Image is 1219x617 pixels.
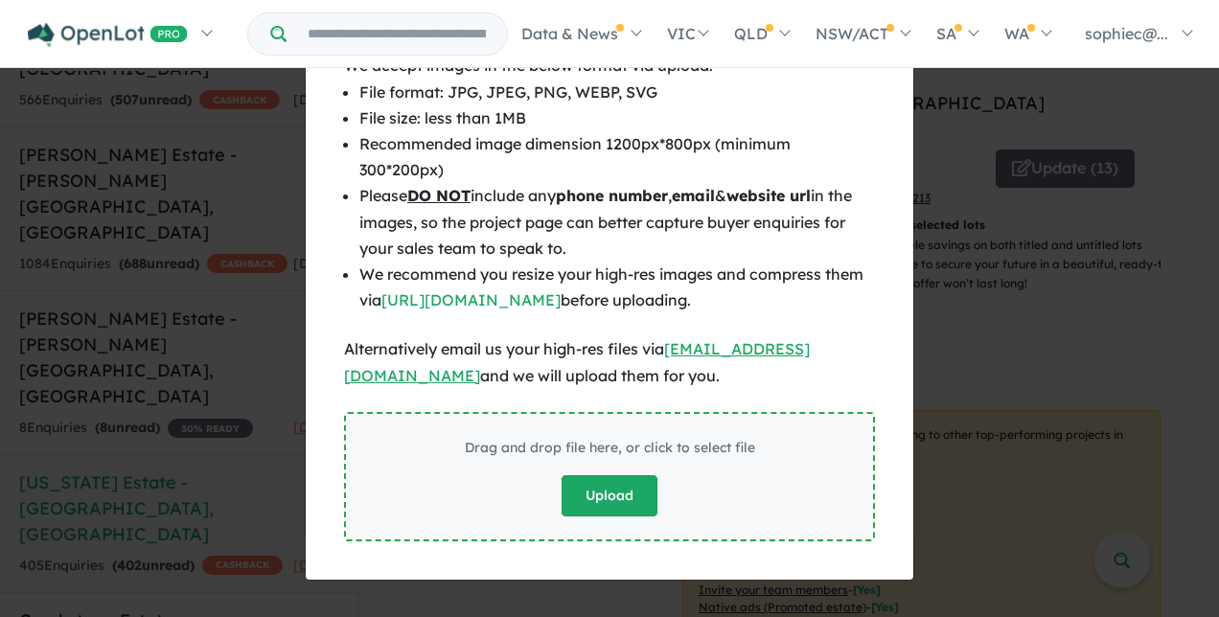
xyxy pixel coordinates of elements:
[556,186,668,205] b: phone number
[359,183,875,262] li: Please include any , & in the images, so the project page can better capture buyer enquiries for ...
[465,437,755,460] div: Drag and drop file here, or click to select file
[359,131,875,183] li: Recommended image dimension 1200px*800px (minimum 300*200px)
[359,262,875,313] li: We recommend you resize your high-res images and compress them via before uploading.
[562,475,657,516] button: Upload
[726,186,811,205] b: website url
[344,336,875,388] div: Alternatively email us your high-res files via and we will upload them for you.
[407,186,471,205] u: DO NOT
[672,186,715,205] b: email
[1085,24,1168,43] span: sophiec@...
[381,290,561,309] a: [URL][DOMAIN_NAME]
[290,13,503,55] input: Try estate name, suburb, builder or developer
[359,105,875,131] li: File size: less than 1MB
[359,80,875,105] li: File format: JPG, JPEG, PNG, WEBP, SVG
[28,23,188,47] img: Openlot PRO Logo White
[344,339,810,384] a: [EMAIL_ADDRESS][DOMAIN_NAME]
